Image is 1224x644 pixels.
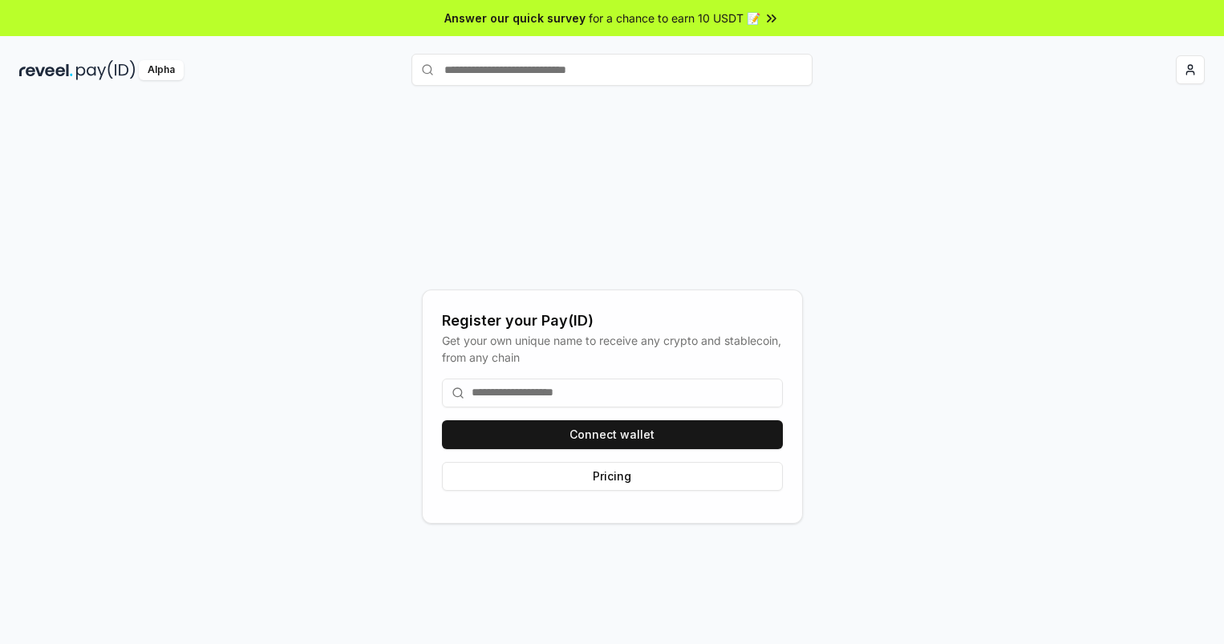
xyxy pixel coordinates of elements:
div: Register your Pay(ID) [442,310,783,332]
button: Pricing [442,462,783,491]
span: Answer our quick survey [444,10,586,26]
img: reveel_dark [19,60,73,80]
img: pay_id [76,60,136,80]
div: Alpha [139,60,184,80]
div: Get your own unique name to receive any crypto and stablecoin, from any chain [442,332,783,366]
span: for a chance to earn 10 USDT 📝 [589,10,760,26]
button: Connect wallet [442,420,783,449]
